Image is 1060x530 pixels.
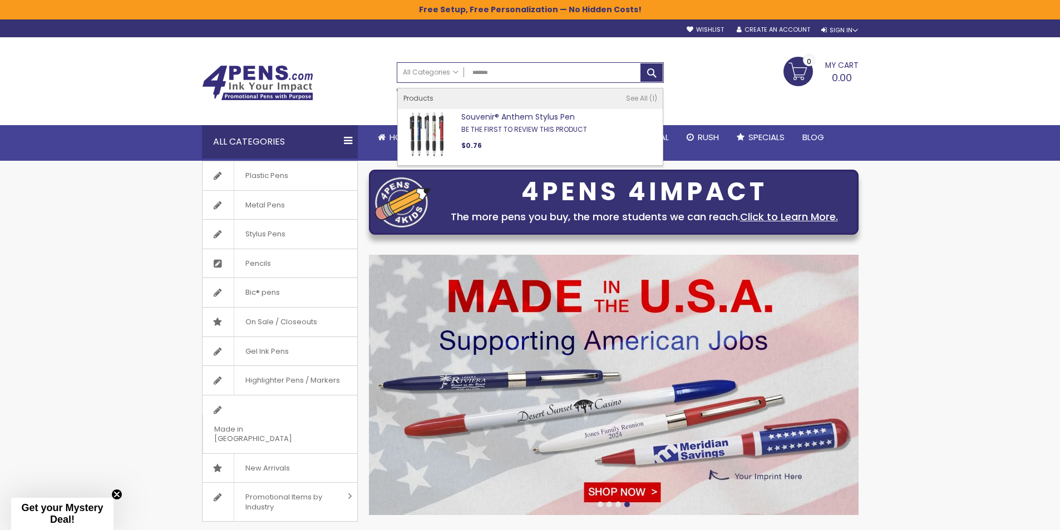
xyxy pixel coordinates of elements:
span: 0 [807,56,811,67]
div: Free shipping on pen orders over $199 [570,83,664,105]
span: Specials [748,131,785,143]
a: New Arrivals [203,454,357,483]
img: Souvenir® Anthem Stylus Pen [403,112,449,157]
div: All Categories [202,125,358,158]
span: 1 [649,93,657,103]
div: Sign In [821,26,858,34]
a: Rush [678,125,728,150]
span: Blog [802,131,824,143]
a: Bic® pens [203,278,357,307]
a: Plastic Pens [203,161,357,190]
a: Highlighter Pens / Markers [203,366,357,395]
span: On Sale / Closeouts [234,308,328,336]
span: Bic® pens [234,278,291,307]
a: Create an Account [737,26,810,34]
span: Get your Mystery Deal! [21,502,103,525]
span: Stylus Pens [234,220,297,249]
img: 4Pens Custom Pens and Promotional Products [202,65,313,101]
a: Gel Ink Pens [203,337,357,366]
a: Click to Learn More. [740,210,838,224]
span: Rush [698,131,719,143]
iframe: Google Customer Reviews [968,500,1060,530]
span: Highlighter Pens / Markers [234,366,351,395]
span: Gel Ink Pens [234,337,300,366]
a: Promotional Items by Industry [203,483,357,521]
a: Metal Pens [203,191,357,220]
a: Pencils [203,249,357,278]
img: /custom-pens/usa-made-pens.html [369,255,859,515]
a: All Categories [397,63,464,81]
span: Promotional Items by Industry [234,483,344,521]
a: Made in [GEOGRAPHIC_DATA] [203,395,357,453]
span: $0.76 [461,141,482,150]
a: Specials [728,125,793,150]
div: The more pens you buy, the more students we can reach. [436,209,852,225]
span: Plastic Pens [234,161,299,190]
a: Wishlist [687,26,724,34]
a: Souvenir® Anthem Stylus Pen [461,111,575,122]
div: 4PENS 4IMPACT [436,180,852,204]
span: Metal Pens [234,191,296,220]
img: four_pen_logo.png [375,177,431,227]
span: Pencils [234,249,282,278]
button: Close teaser [111,489,122,500]
div: Get your Mystery Deal!Close teaser [11,498,114,530]
a: 0.00 0 [783,57,859,85]
a: Stylus Pens [203,220,357,249]
a: Be the first to review this product [461,125,587,134]
span: New Arrivals [234,454,301,483]
span: See All [626,93,648,103]
span: Products [403,93,433,103]
a: Blog [793,125,833,150]
a: On Sale / Closeouts [203,308,357,336]
span: 0.00 [832,71,852,85]
span: Made in [GEOGRAPHIC_DATA] [203,415,329,453]
a: See All 1 [626,94,657,103]
span: All Categories [403,68,458,77]
span: Home [390,131,412,143]
a: Home [369,125,421,150]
